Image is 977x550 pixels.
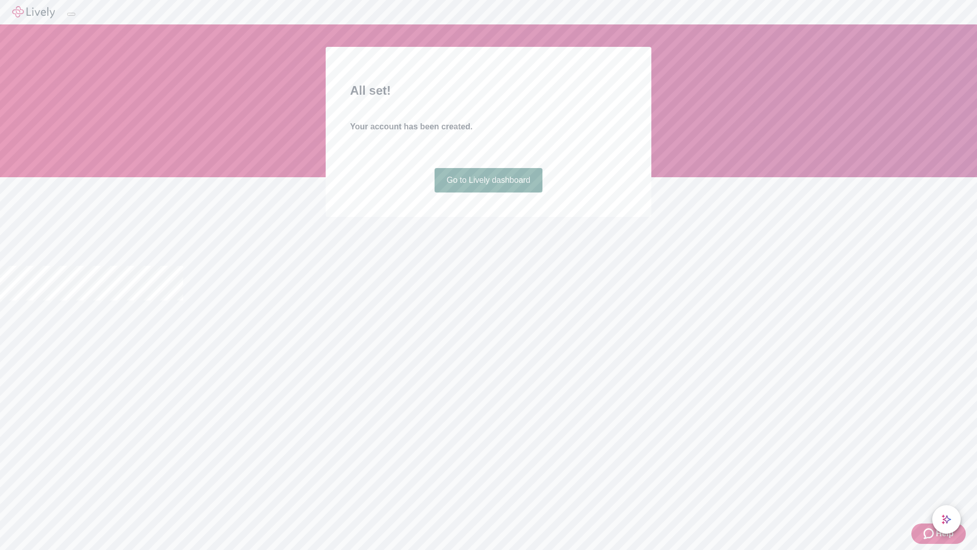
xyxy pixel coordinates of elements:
[350,81,627,100] h2: All set!
[936,528,954,540] span: Help
[350,121,627,133] h4: Your account has been created.
[924,528,936,540] svg: Zendesk support icon
[435,168,543,193] a: Go to Lively dashboard
[932,505,961,534] button: chat
[67,13,75,16] button: Log out
[941,514,952,525] svg: Lively AI Assistant
[12,6,55,18] img: Lively
[911,524,966,544] button: Zendesk support iconHelp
